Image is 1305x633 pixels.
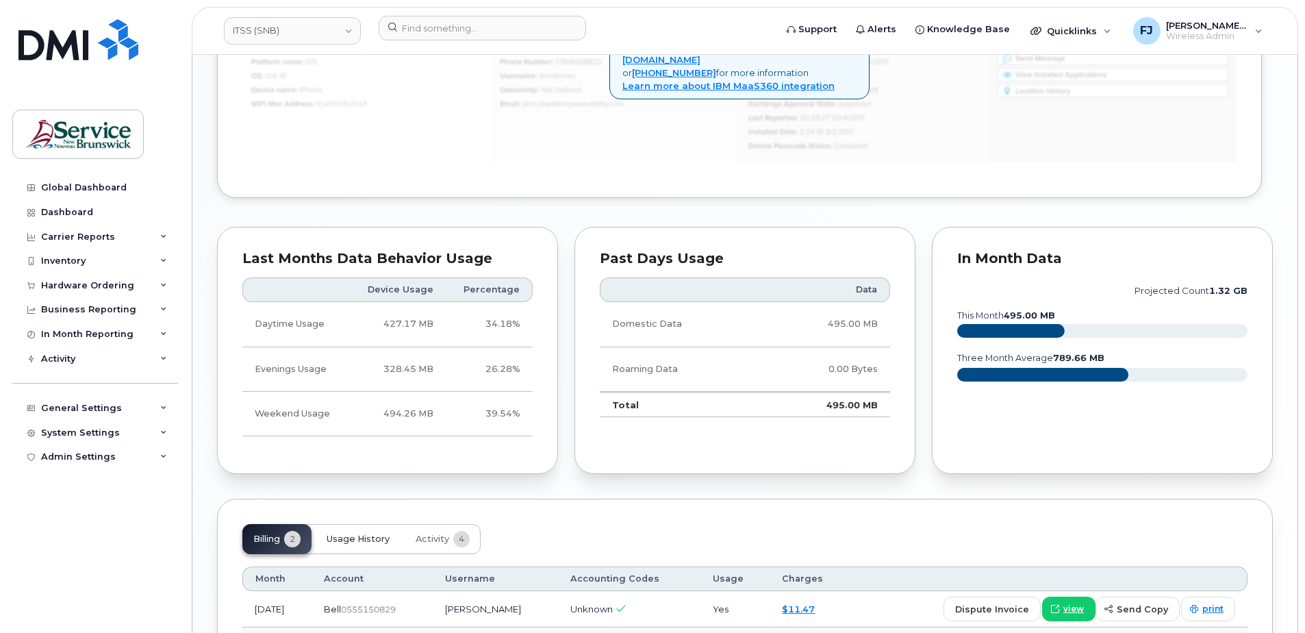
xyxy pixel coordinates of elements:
td: Daytime Usage [242,302,349,347]
td: 495.00 MB [761,392,890,418]
tspan: 1.32 GB [1209,286,1247,296]
text: three month average [956,353,1104,363]
td: Roaming Data [600,347,761,392]
div: Last Months Data Behavior Usage [242,252,533,266]
a: Alerts [846,16,906,43]
span: FJ [1140,23,1153,39]
a: $11.47 [782,604,815,615]
span: 4 [453,531,470,547]
button: dispute invoice [943,597,1041,621]
th: Username [433,567,559,591]
span: Knowledge Base [927,23,1010,36]
td: [PERSON_NAME] [433,591,559,628]
a: print [1181,597,1235,621]
text: projected count [1135,286,1247,296]
th: Device Usage [349,277,446,302]
span: Unknown [570,604,613,615]
span: Quicklinks [1047,25,1097,36]
input: Find something... [379,16,586,40]
td: 34.18% [446,302,533,347]
button: send copy [1095,597,1180,621]
div: Fougere, Jonathan (SNB) [1124,17,1272,45]
td: 26.28% [446,347,533,392]
th: Accounting Codes [558,567,700,591]
tr: Friday from 6:00pm to Monday 8:00am [242,392,533,436]
span: Wireless Admin [1166,31,1248,42]
span: print [1202,603,1224,615]
td: Domestic Data [600,302,761,347]
th: Account [312,567,432,591]
td: 494.26 MB [349,392,446,436]
a: ITSS (SNB) [224,17,361,45]
div: Past Days Usage [600,252,890,266]
span: Activity [416,534,449,545]
span: 0555150829 [341,604,396,615]
a: [PHONE_NUMBER] [632,67,716,78]
th: Percentage [446,277,533,302]
div: Quicklinks [1021,17,1121,45]
div: In Month Data [957,252,1247,266]
span: [PERSON_NAME] (SNB) [1166,20,1248,31]
td: 39.54% [446,392,533,436]
div: No MDM active, contact or for more information [609,34,870,99]
a: view [1042,597,1095,621]
tspan: 789.66 MB [1053,353,1104,363]
a: Support [777,16,846,43]
span: Bell [324,604,341,615]
span: dispute invoice [955,603,1029,616]
a: Knowledge Base [906,16,1019,43]
td: 427.17 MB [349,302,446,347]
span: view [1063,603,1084,615]
td: Evenings Usage [242,347,349,392]
td: 495.00 MB [761,302,890,347]
td: Weekend Usage [242,392,349,436]
td: 0.00 Bytes [761,347,890,392]
td: [DATE] [242,591,312,628]
span: Support [798,23,837,36]
th: Charges [770,567,852,591]
span: Usage History [327,534,390,545]
td: Total [600,392,761,418]
th: Data [761,277,890,302]
span: Alerts [867,23,896,36]
td: Yes [700,591,770,628]
tspan: 495.00 MB [1004,310,1055,321]
th: Usage [700,567,770,591]
th: Month [242,567,312,591]
tr: Weekdays from 6:00pm to 8:00am [242,347,533,392]
text: this month [956,310,1055,321]
a: Learn more about IBM MaaS360 integration [622,80,835,91]
td: 328.45 MB [349,347,446,392]
span: send copy [1117,603,1168,616]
